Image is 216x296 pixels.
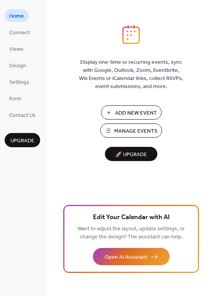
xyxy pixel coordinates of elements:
[105,147,157,161] button: 🚀 Upgrade
[9,95,21,103] span: Form
[10,137,34,145] span: Upgrade
[101,105,162,120] button: Add New Event
[5,59,31,72] a: Design
[100,123,162,138] button: Manage Events
[5,92,26,105] a: Form
[79,58,183,91] span: Display one-time or recurring events, sync with Google, Outlook, Zoom, Eventbrite, Wix Events or ...
[78,224,185,242] span: Want to adjust the layout, update settings, or change the design? The assistant can help.
[9,78,29,86] span: Settings
[114,127,157,135] span: Manage Events
[9,45,24,53] span: Views
[5,75,34,88] a: Settings
[5,9,29,22] a: Home
[5,42,28,55] a: Views
[5,26,34,38] a: Connect
[105,253,147,261] span: Open AI Assistant
[93,248,170,265] button: Open AI Assistant
[5,108,40,121] a: Contact Us
[115,109,157,117] span: Add New Event
[122,25,140,44] img: logo_icon.svg
[9,111,35,120] span: Contact Us
[9,29,30,37] span: Connect
[9,12,24,20] span: Home
[93,212,170,223] span: Edit Your Calendar with AI
[5,133,40,147] button: Upgrade
[9,62,26,70] span: Design
[110,150,153,160] span: 🚀 Upgrade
